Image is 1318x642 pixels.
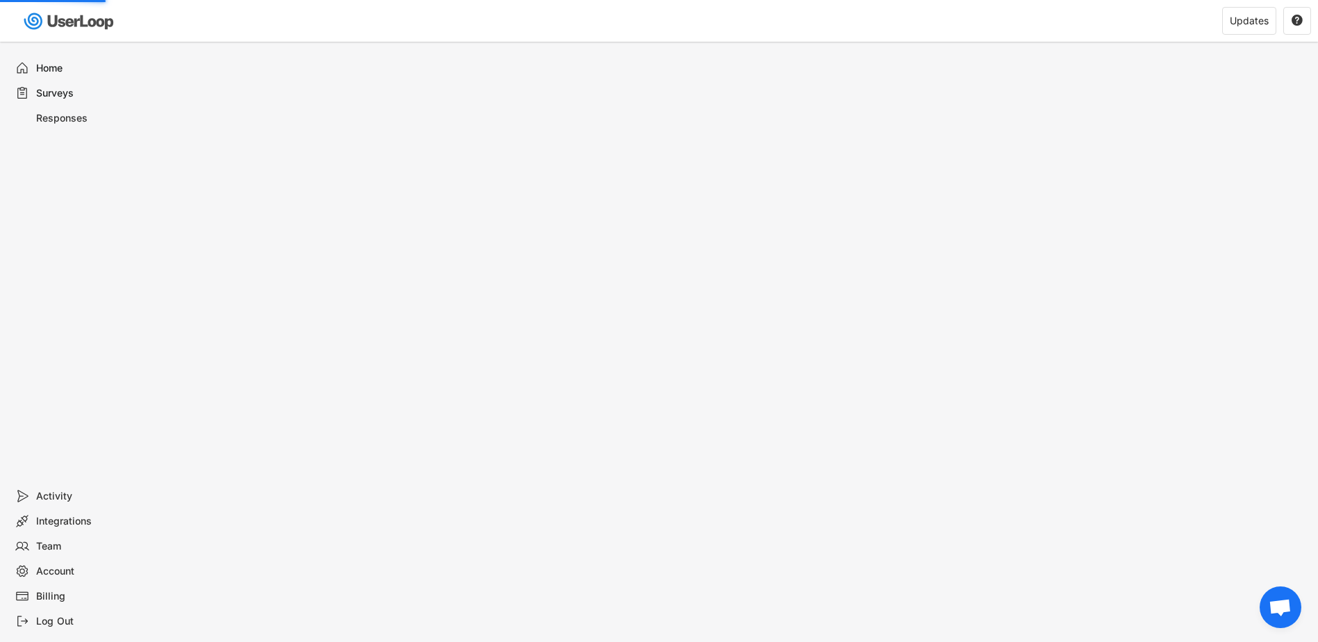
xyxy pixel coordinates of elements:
[36,515,128,528] div: Integrations
[36,490,128,503] div: Activity
[36,62,128,75] div: Home
[1291,15,1303,27] button: 
[21,7,119,35] img: userloop-logo-01.svg
[1260,586,1301,628] a: Chat öffnen
[1292,14,1303,26] text: 
[36,87,128,100] div: Surveys
[36,565,128,578] div: Account
[36,590,128,603] div: Billing
[36,615,128,628] div: Log Out
[36,112,128,125] div: Responses
[1230,16,1269,26] div: Updates
[36,540,128,553] div: Team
